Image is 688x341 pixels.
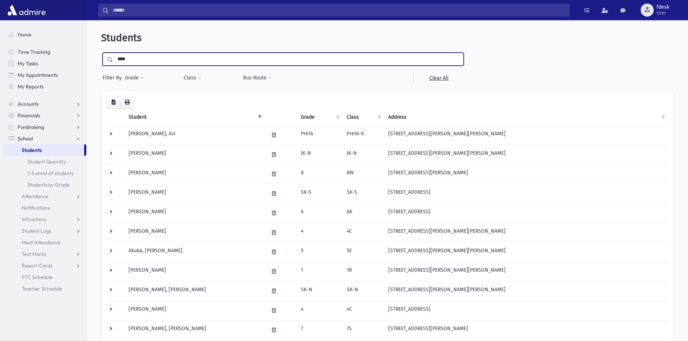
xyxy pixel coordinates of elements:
td: [STREET_ADDRESS][PERSON_NAME][PERSON_NAME] [384,125,668,145]
td: [PERSON_NAME], [PERSON_NAME] [124,320,264,340]
input: Search [109,4,569,17]
span: User [657,10,669,16]
span: Students [22,147,42,153]
td: 1R [342,262,384,281]
a: Students by Grade [3,179,86,191]
td: [STREET_ADDRESS] [384,301,668,320]
td: 1 [297,262,342,281]
td: 7 [297,320,342,340]
td: [PERSON_NAME] [124,164,264,184]
span: School [18,135,33,142]
a: Home [3,29,86,40]
span: Home [18,31,31,38]
td: [STREET_ADDRESS] [384,203,668,223]
td: [STREET_ADDRESS][PERSON_NAME][PERSON_NAME] [384,262,668,281]
button: CSV [107,96,120,109]
a: My Appointments [3,69,86,81]
th: Student: activate to sort column descending [124,109,264,126]
td: [STREET_ADDRESS][PERSON_NAME] [384,164,668,184]
th: Class: activate to sort column ascending [342,109,384,126]
span: Notifications [22,205,50,211]
td: SK-S [342,184,384,203]
td: 4C [342,223,384,242]
a: Fundraising [3,121,86,133]
button: Print [120,96,134,109]
td: [STREET_ADDRESS][PERSON_NAME][PERSON_NAME] [384,242,668,262]
a: Attendance [3,191,86,202]
a: Financials [3,110,86,121]
span: Meal Attendance [22,239,61,246]
td: 4C [342,301,384,320]
td: [PERSON_NAME] [124,223,264,242]
span: fdesk [657,4,669,10]
span: My Reports [18,83,44,90]
span: Fundraising [18,124,44,130]
a: Accounts [3,98,86,110]
a: Time Tracking [3,46,86,58]
td: [STREET_ADDRESS][PERSON_NAME][PERSON_NAME] [384,281,668,301]
button: Grade [125,71,144,84]
td: 5E [342,242,384,262]
span: Infractions [22,216,47,223]
span: Test Marks [22,251,46,257]
td: [PERSON_NAME] [124,145,264,164]
span: Financials [18,112,40,119]
span: Report Cards [22,262,52,269]
td: 6A [342,203,384,223]
th: Grade: activate to sort column ascending [297,109,342,126]
td: 5 [297,242,342,262]
td: SK-S [297,184,342,203]
span: Filter By [103,74,125,82]
td: [STREET_ADDRESS] [384,184,668,203]
a: Student Logs [3,225,86,237]
td: 8 [297,164,342,184]
td: [STREET_ADDRESS][PERSON_NAME][PERSON_NAME] [384,145,668,164]
span: Student Logs [22,228,51,234]
td: Pre1A-K [342,125,384,145]
span: PTC Schedule [22,274,53,280]
a: Clear All [414,71,464,84]
a: My Reports [3,81,86,92]
td: [PERSON_NAME] [124,301,264,320]
a: School [3,133,86,144]
span: Students [101,32,142,44]
a: My Tasks [3,58,86,69]
td: 4 [297,301,342,320]
img: AdmirePro [6,3,47,17]
td: 6 [297,203,342,223]
td: [PERSON_NAME], Avi [124,125,264,145]
a: Meal Attendance [3,237,86,248]
td: [PERSON_NAME] [124,203,264,223]
td: SK-N [342,281,384,301]
button: Class [183,71,202,84]
td: JK-N [342,145,384,164]
td: [STREET_ADDRESS][PERSON_NAME] [384,320,668,340]
span: Accounts [18,101,39,107]
span: Attendance [22,193,48,200]
span: Teacher Schedule [22,285,62,292]
td: [STREET_ADDRESS][PERSON_NAME][PERSON_NAME] [384,223,668,242]
th: Address: activate to sort column ascending [384,109,668,126]
td: Akuka, [PERSON_NAME] [124,242,264,262]
a: 1-8 amnt of students [3,167,86,179]
a: Test Marks [3,248,86,260]
td: [PERSON_NAME] [124,184,264,203]
td: Pre1A [297,125,342,145]
button: Bus Route [243,71,272,84]
td: SK-N [297,281,342,301]
a: Students [3,144,84,156]
a: Infractions [3,214,86,225]
a: Teacher Schedule [3,283,86,294]
a: Student Quantity [3,156,86,167]
td: 4 [297,223,342,242]
td: 8W [342,164,384,184]
span: Time Tracking [18,49,50,55]
td: [PERSON_NAME] [124,262,264,281]
td: [PERSON_NAME], [PERSON_NAME] [124,281,264,301]
span: My Appointments [18,72,58,78]
td: 7S [342,320,384,340]
span: My Tasks [18,60,38,67]
a: PTC Schedule [3,271,86,283]
td: JK-N [297,145,342,164]
a: Report Cards [3,260,86,271]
